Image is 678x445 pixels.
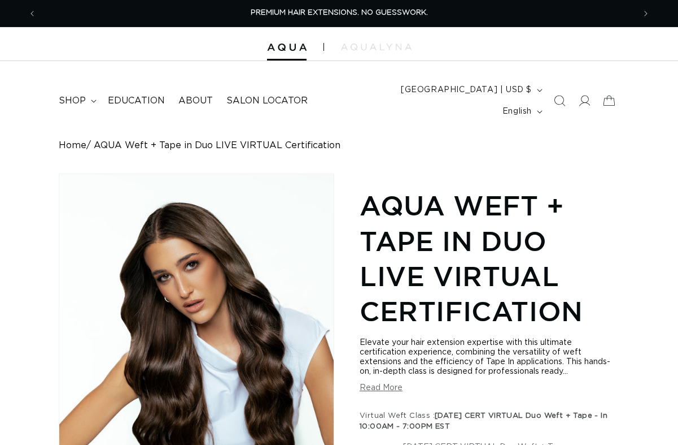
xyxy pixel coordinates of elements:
[20,3,45,24] button: Previous announcement
[108,95,165,107] span: Education
[496,101,547,122] button: English
[633,3,658,24] button: Next announcement
[341,44,412,50] img: aqualyna.com
[360,411,619,433] legend: Virtual Weft Class :
[172,88,220,114] a: About
[178,95,213,107] span: About
[59,95,86,107] span: shop
[360,338,619,377] div: Elevate your hair extension expertise with this ultimate certification experience, combining the ...
[502,106,532,118] span: English
[226,95,308,107] span: Salon Locator
[547,88,572,113] summary: Search
[394,79,547,101] button: [GEOGRAPHIC_DATA] | USD $
[251,9,428,16] span: PREMIUM HAIR EXTENSIONS. NO GUESSWORK.
[101,88,172,114] a: Education
[360,188,619,329] h1: AQUA Weft + Tape in Duo LIVE VIRTUAL Certification
[360,412,607,431] span: [DATE] CERT VIRTUAL Duo Weft + Tape - In 10:00AM - 7:00PM EST
[401,84,532,96] span: [GEOGRAPHIC_DATA] | USD $
[59,140,86,151] a: Home
[220,88,314,114] a: Salon Locator
[360,383,403,393] button: Read More
[267,44,307,51] img: Aqua Hair Extensions
[94,140,340,151] span: AQUA Weft + Tape in Duo LIVE VIRTUAL Certification
[59,140,619,151] nav: breadcrumbs
[52,88,101,114] summary: shop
